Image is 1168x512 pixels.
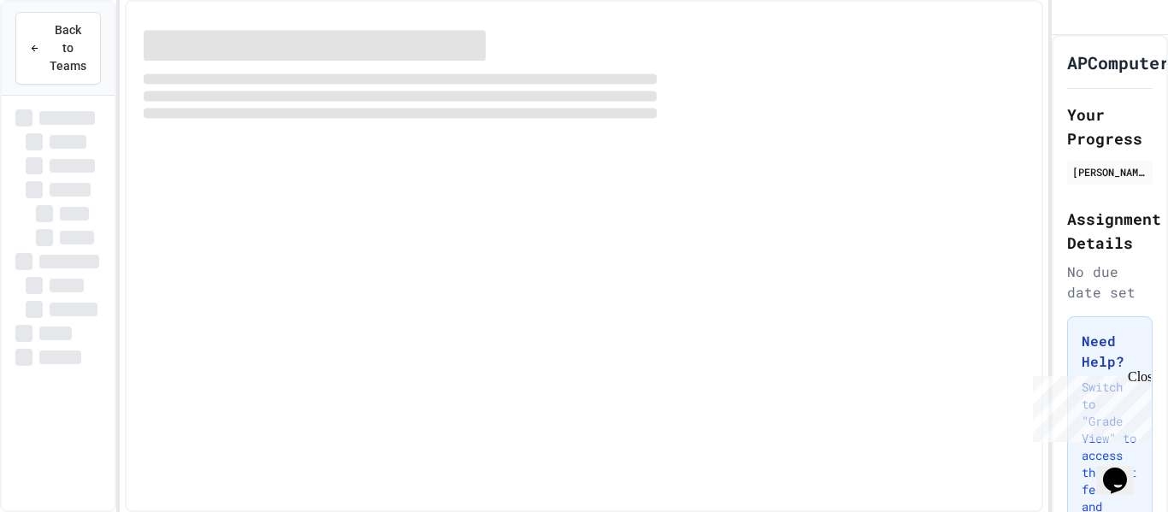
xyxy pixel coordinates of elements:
[1082,331,1138,372] h3: Need Help?
[1067,262,1153,303] div: No due date set
[1072,164,1147,179] div: [PERSON_NAME]
[50,21,86,75] span: Back to Teams
[1096,444,1151,495] iframe: chat widget
[1026,369,1151,442] iframe: chat widget
[15,12,101,85] button: Back to Teams
[1067,103,1153,150] h2: Your Progress
[7,7,118,109] div: Chat with us now!Close
[1067,207,1153,255] h2: Assignment Details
